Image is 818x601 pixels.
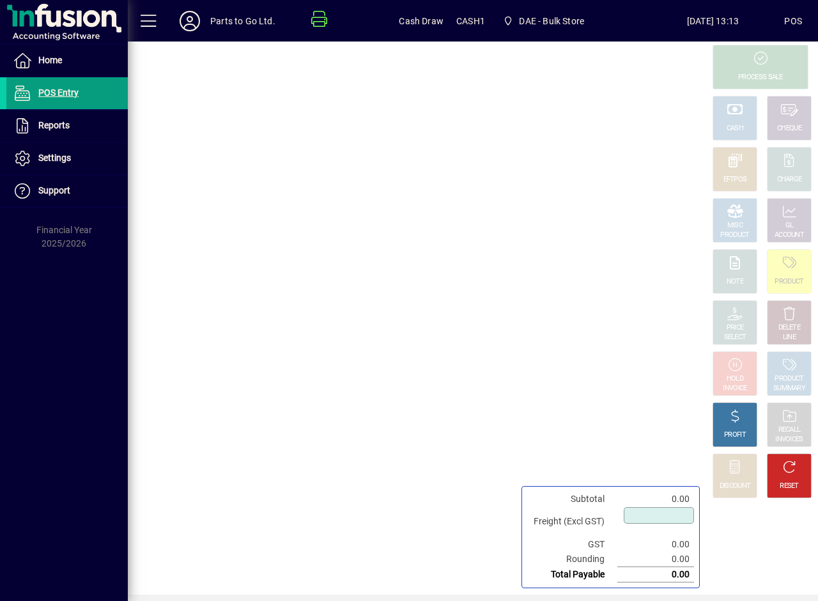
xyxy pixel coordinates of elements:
div: CHEQUE [777,124,801,133]
td: 0.00 [617,552,694,567]
div: RECALL [778,425,801,435]
div: INVOICE [723,384,746,393]
div: PRODUCT [720,231,749,240]
a: Home [6,45,128,77]
div: PRODUCT [775,374,803,384]
td: Rounding [527,552,617,567]
td: Total Payable [527,567,617,582]
div: ACCOUNT [775,231,804,240]
div: GL [785,221,794,231]
div: EFTPOS [723,175,747,185]
td: Subtotal [527,492,617,506]
div: LINE [783,333,796,342]
div: PRODUCT [775,277,803,287]
div: CASH [727,124,743,133]
a: Settings [6,142,128,174]
div: SUMMARY [773,384,805,393]
div: NOTE [727,277,743,287]
div: PROCESS SALE [738,73,783,82]
span: Home [38,55,62,65]
span: POS Entry [38,87,79,98]
div: Parts to Go Ltd. [210,11,275,31]
a: Support [6,175,128,207]
div: CHARGE [777,175,802,185]
span: DAE - Bulk Store [498,10,589,33]
td: 0.00 [617,492,694,506]
span: CASH1 [456,11,485,31]
div: DELETE [778,323,800,333]
span: Support [38,185,70,195]
span: [DATE] 13:13 [642,11,785,31]
div: HOLD [727,374,743,384]
div: SELECT [724,333,746,342]
span: Settings [38,153,71,163]
div: DISCOUNT [720,482,750,491]
span: Reports [38,120,70,130]
span: DAE - Bulk Store [519,11,584,31]
div: PRICE [727,323,744,333]
td: GST [527,537,617,552]
div: MISC [727,221,743,231]
a: Reports [6,110,128,142]
div: POS [784,11,802,31]
span: Cash Draw [399,11,444,31]
div: INVOICES [775,435,803,445]
td: 0.00 [617,567,694,582]
td: 0.00 [617,537,694,552]
button: Profile [169,10,210,33]
div: PROFIT [724,430,746,440]
td: Freight (Excl GST) [527,506,617,537]
div: RESET [780,482,799,491]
